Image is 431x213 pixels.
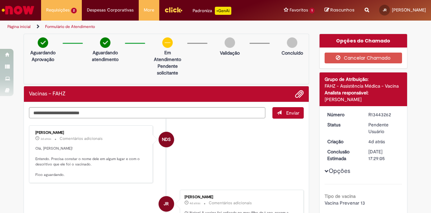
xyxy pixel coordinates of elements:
small: Comentários adicionais [209,200,252,206]
span: 4d atrás [190,201,200,205]
dt: Criação [322,138,364,145]
b: Tipo de vacina [325,193,356,199]
p: +GenAi [215,7,231,15]
span: 1 [309,8,314,13]
div: Opções do Chamado [320,34,407,48]
div: Natan dos Santos Nunes [159,132,174,147]
img: circle-minus.png [162,37,173,48]
h2: Vacinas – FAHZ Histórico de tíquete [29,91,66,97]
span: [PERSON_NAME] [392,7,426,13]
span: Vacina Prevenar 13 [325,200,365,206]
div: Grupo de Atribuição: [325,76,402,83]
img: check-circle-green.png [38,37,48,48]
p: Pendente solicitante [151,63,184,76]
span: Requisições [46,7,70,13]
span: NDS [162,131,171,148]
small: Comentários adicionais [60,136,103,142]
time: 26/08/2025 10:51:00 [40,137,51,141]
div: Analista responsável: [325,89,402,96]
span: More [144,7,154,13]
div: [DATE] 17:29:05 [368,148,400,162]
div: Julio Alberto Braga Roldan [159,196,174,212]
time: 25/08/2025 10:08:43 [368,139,385,145]
div: Pendente Usuário [368,121,400,135]
div: 25/08/2025 10:08:43 [368,138,400,145]
span: Rascunhos [330,7,355,13]
img: img-circle-grey.png [287,37,297,48]
span: JR [383,8,387,12]
button: Cancelar Chamado [325,53,402,63]
a: Página inicial [7,24,31,29]
span: 2 [71,8,77,13]
p: Aguardando atendimento [89,49,122,63]
div: [PERSON_NAME] [185,195,297,199]
img: ServiceNow [1,3,35,17]
span: JR [164,196,169,212]
p: Olá, [PERSON_NAME]! Entendo. Precisa constar o nome dele em algum lugar e com o descritivo que el... [35,146,147,178]
div: FAHZ - Assistência Médica - Vacina [325,83,402,89]
span: 4d atrás [368,139,385,145]
a: Rascunhos [325,7,355,13]
div: Padroniza [193,7,231,15]
div: R13443262 [368,111,400,118]
div: [PERSON_NAME] [35,131,147,135]
span: 3d atrás [40,137,51,141]
textarea: Digite sua mensagem aqui... [29,107,265,118]
ul: Trilhas de página [5,21,282,33]
p: Concluído [281,50,303,56]
a: Formulário de Atendimento [45,24,95,29]
span: Despesas Corporativas [87,7,134,13]
img: check-circle-green.png [100,37,110,48]
img: click_logo_yellow_360x200.png [164,5,183,15]
p: Validação [220,50,240,56]
button: Enviar [272,107,304,119]
div: [PERSON_NAME] [325,96,402,103]
img: img-circle-grey.png [225,37,235,48]
span: Enviar [286,110,299,116]
dt: Conclusão Estimada [322,148,364,162]
time: 26/08/2025 09:50:22 [190,201,200,205]
button: Adicionar anexos [295,90,304,98]
dt: Número [322,111,364,118]
span: Favoritos [290,7,308,13]
p: Aguardando Aprovação [27,49,59,63]
p: Em Atendimento [151,49,184,63]
dt: Status [322,121,364,128]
